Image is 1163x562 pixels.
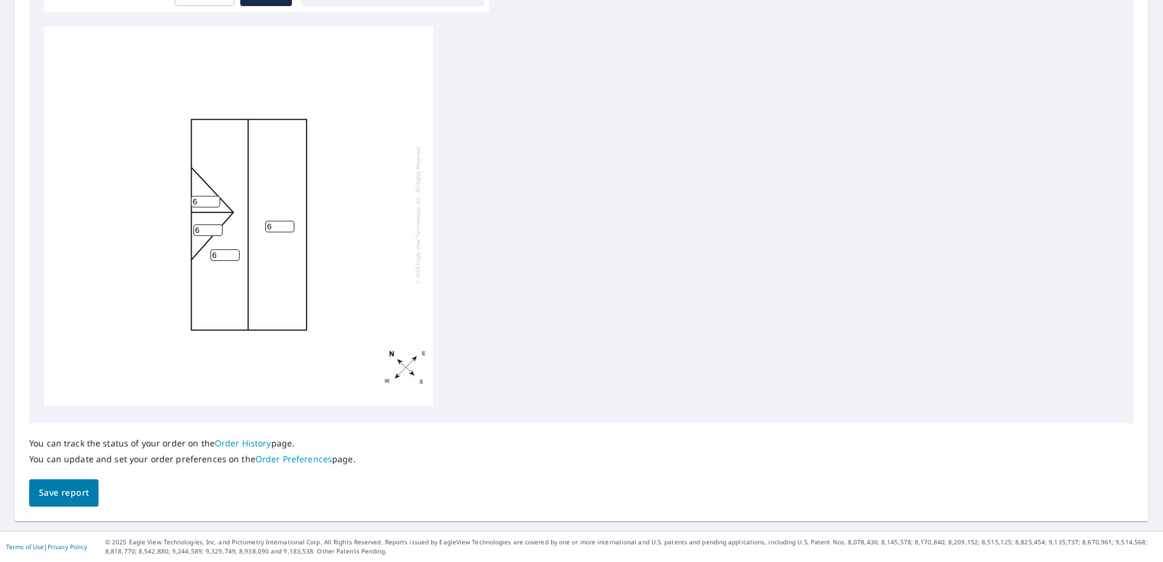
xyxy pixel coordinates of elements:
[47,543,87,551] a: Privacy Policy
[105,538,1157,556] p: © 2025 Eagle View Technologies, Inc. and Pictometry International Corp. All Rights Reserved. Repo...
[39,485,89,501] span: Save report
[29,454,356,465] p: You can update and set your order preferences on the page.
[29,438,356,449] p: You can track the status of your order on the page.
[6,543,87,550] p: |
[255,453,332,465] a: Order Preferences
[215,437,271,449] a: Order History
[6,543,44,551] a: Terms of Use
[29,479,99,507] button: Save report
